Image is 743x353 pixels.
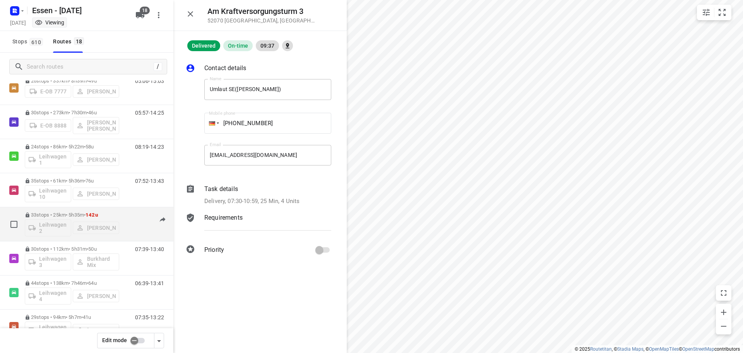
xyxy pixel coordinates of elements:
span: 49u [88,78,96,84]
span: 610 [29,38,43,46]
p: 33 stops • 25km • 5h35m [25,212,119,218]
a: Stadia Maps [617,346,644,352]
span: 18 [74,37,84,45]
p: 07:52-13:43 [135,178,164,184]
div: Contact details [186,64,331,74]
span: • [84,212,86,218]
div: Show driver's finish location [282,40,293,51]
a: OpenStreetMap [682,346,714,352]
button: Close [183,6,198,22]
p: 29 stops • 94km • 5h7m [25,314,119,320]
p: 07:35-13:22 [135,314,164,320]
span: • [81,314,83,320]
div: Germany: + 49 [204,113,219,134]
span: 46u [88,110,96,115]
p: 24 stops • 86km • 5h22m [25,144,119,150]
button: Fit zoom [714,5,730,20]
div: Viewing [35,19,64,26]
p: 07:39-13:40 [135,246,164,252]
div: Routes [53,37,86,46]
span: 50u [88,246,96,252]
p: 05:57-14:25 [135,110,164,116]
span: • [87,110,88,115]
p: Delivery, 07:30-10:59, 25 Min, 4 Units [204,197,300,206]
p: 06:39-13:41 [135,280,164,286]
span: Delivered [187,43,220,49]
div: Driver app settings [154,336,164,345]
span: • [87,246,88,252]
div: / [154,62,162,71]
span: On-time [223,43,253,49]
button: Send to driver [155,212,170,227]
input: Search routes [27,61,154,73]
div: Task detailsDelivery, 07:30-10:59, 25 Min, 4 Units [186,184,331,206]
div: Requirements [186,213,331,236]
a: Routetitan [590,346,612,352]
p: 44 stops • 138km • 7h46m [25,280,119,286]
span: Edit mode [102,337,127,343]
span: 18 [140,7,150,14]
p: 05:06-15:03 [135,78,164,84]
label: Mobile phone [209,111,235,115]
p: Priority [204,245,224,255]
span: 76u [86,178,94,184]
span: 142u [86,212,98,218]
button: Map settings [698,5,714,20]
span: • [84,178,86,184]
span: 58u [86,144,94,150]
input: 1 (702) 123-4567 [204,113,331,134]
a: OpenMapTiles [649,346,679,352]
span: Stops [12,37,45,46]
h5: Am Kraftversorgungsturm 3 [207,7,316,16]
p: Contact details [204,64,246,73]
span: 09:37 [256,43,279,49]
p: 35 stops • 61km • 5h36m [25,178,119,184]
p: 08:19-14:23 [135,144,164,150]
div: small contained button group [697,5,731,20]
p: 26 stops • 337km • 8h39m [25,78,119,84]
li: © 2025 , © , © © contributors [575,346,740,352]
p: Task details [204,184,238,194]
span: 41u [83,314,91,320]
p: 52070 [GEOGRAPHIC_DATA] , [GEOGRAPHIC_DATA] [207,17,316,24]
span: • [84,144,86,150]
span: Select [6,217,22,232]
p: 30 stops • 112km • 5h31m [25,246,119,252]
p: 30 stops • 273km • 7h30m [25,110,119,115]
button: 18 [132,7,148,23]
p: Requirements [204,213,243,222]
span: • [87,78,88,84]
span: 64u [88,280,96,286]
span: • [87,280,88,286]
